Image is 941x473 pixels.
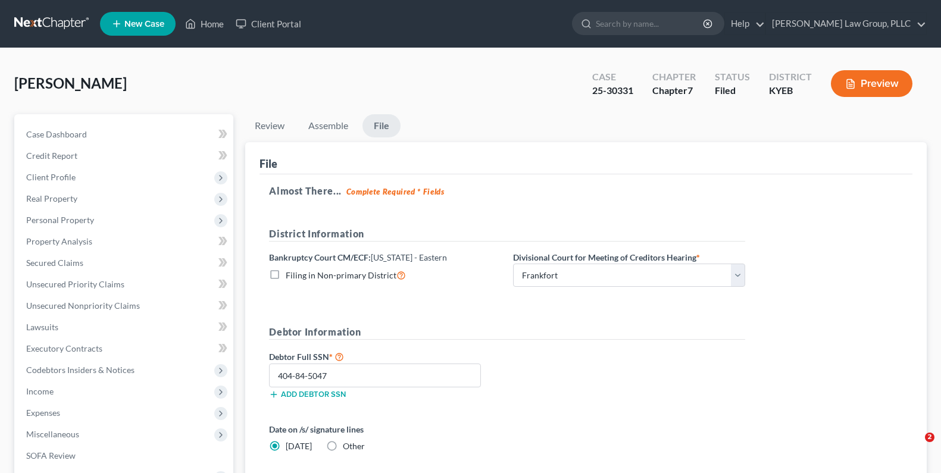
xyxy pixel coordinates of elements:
span: Real Property [26,193,77,203]
a: Credit Report [17,145,233,167]
h5: Debtor Information [269,325,745,340]
span: [DATE] [286,441,312,451]
div: KYEB [769,84,812,98]
a: Executory Contracts [17,338,233,359]
span: Secured Claims [26,258,83,268]
iframe: Intercom live chat [901,433,929,461]
a: Home [179,13,230,35]
a: Unsecured Priority Claims [17,274,233,295]
div: Status [715,70,750,84]
label: Date on /s/ signature lines [269,423,501,436]
span: Unsecured Priority Claims [26,279,124,289]
span: Other [343,441,365,451]
label: Divisional Court for Meeting of Creditors Hearing [513,251,700,264]
span: 7 [687,84,693,96]
span: Expenses [26,408,60,418]
span: Executory Contracts [26,343,102,353]
h5: Almost There... [269,184,903,198]
div: Case [592,70,633,84]
span: Personal Property [26,215,94,225]
button: Preview [831,70,912,97]
div: Chapter [652,84,696,98]
span: [US_STATE] - Eastern [371,252,447,262]
a: Unsecured Nonpriority Claims [17,295,233,317]
h5: District Information [269,227,745,242]
span: Income [26,386,54,396]
div: File [260,156,277,171]
span: Client Profile [26,172,76,182]
span: Lawsuits [26,322,58,332]
span: [PERSON_NAME] [14,74,127,92]
span: Miscellaneous [26,429,79,439]
a: Lawsuits [17,317,233,338]
div: Chapter [652,70,696,84]
strong: Complete Required * Fields [346,187,445,196]
span: 2 [925,433,934,442]
div: District [769,70,812,84]
a: Case Dashboard [17,124,233,145]
a: Client Portal [230,13,307,35]
a: Help [725,13,765,35]
input: Search by name... [596,12,705,35]
div: 25-30331 [592,84,633,98]
span: Unsecured Nonpriority Claims [26,300,140,311]
a: File [362,114,401,137]
a: Assemble [299,114,358,137]
a: Secured Claims [17,252,233,274]
span: Filing in Non-primary District [286,270,396,280]
a: SOFA Review [17,445,233,466]
span: SOFA Review [26,450,76,461]
a: Property Analysis [17,231,233,252]
input: XXX-XX-XXXX [269,364,481,387]
span: Credit Report [26,151,77,161]
span: New Case [124,20,164,29]
button: Add debtor SSN [269,390,346,399]
span: Case Dashboard [26,129,87,139]
span: Codebtors Insiders & Notices [26,365,135,375]
label: Debtor Full SSN [263,349,507,364]
label: Bankruptcy Court CM/ECF: [269,251,447,264]
a: Review [245,114,294,137]
a: [PERSON_NAME] Law Group, PLLC [766,13,926,35]
div: Filed [715,84,750,98]
span: Property Analysis [26,236,92,246]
